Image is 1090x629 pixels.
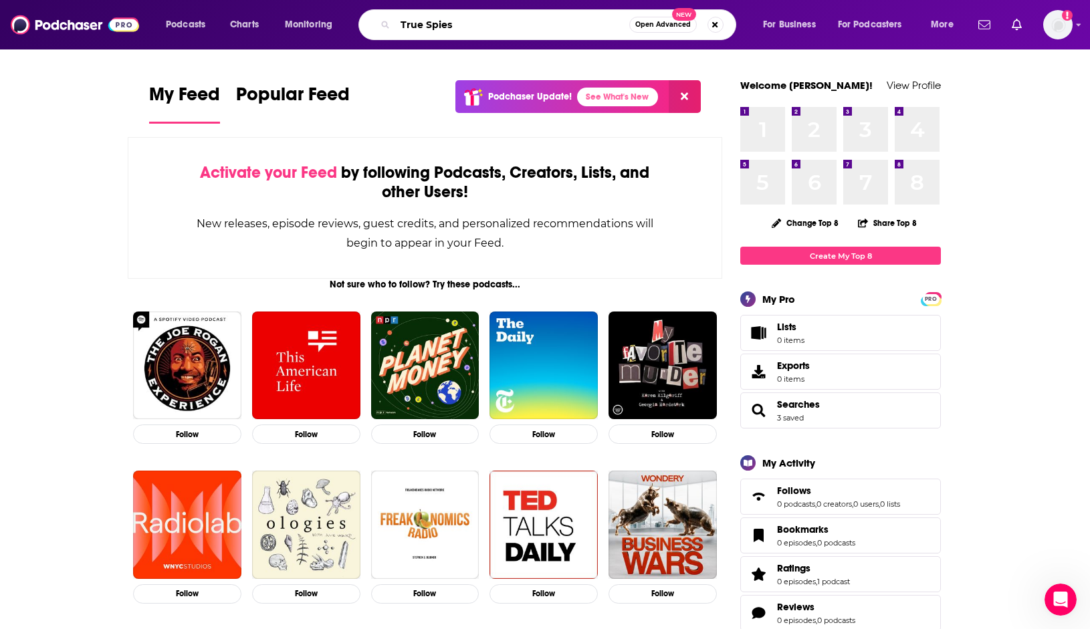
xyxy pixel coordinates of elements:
[777,360,810,372] span: Exports
[609,424,717,444] button: Follow
[777,577,816,586] a: 0 episodes
[777,616,816,625] a: 0 episodes
[371,424,479,444] button: Follow
[745,526,772,545] a: Bookmarks
[149,83,220,114] span: My Feed
[745,604,772,622] a: Reviews
[815,499,816,509] span: ,
[816,499,852,509] a: 0 creators
[252,311,360,420] img: This American Life
[887,79,941,92] a: View Profile
[777,499,815,509] a: 0 podcasts
[488,91,572,102] p: Podchaser Update!
[740,517,941,553] span: Bookmarks
[489,584,598,604] button: Follow
[133,584,241,604] button: Follow
[829,14,921,35] button: open menu
[973,13,996,36] a: Show notifications dropdown
[745,362,772,381] span: Exports
[777,538,816,547] a: 0 episodes
[777,485,900,497] a: Follows
[777,601,814,613] span: Reviews
[777,374,810,384] span: 0 items
[236,83,350,114] span: Popular Feed
[609,311,717,420] img: My Favorite Murder with Karen Kilgariff and Georgia Hardstark
[609,471,717,579] img: Business Wars
[252,584,360,604] button: Follow
[745,324,772,342] span: Lists
[740,556,941,592] span: Ratings
[740,392,941,428] span: Searches
[777,321,804,333] span: Lists
[857,210,917,236] button: Share Top 8
[1043,10,1073,39] span: Logged in as Jeffmarschner
[745,487,772,506] a: Follows
[371,9,749,40] div: Search podcasts, credits, & more...
[252,424,360,444] button: Follow
[285,15,332,34] span: Monitoring
[1045,584,1077,616] iframe: Intercom live chat
[195,163,655,202] div: by following Podcasts, Creators, Lists, and other Users!
[740,479,941,515] span: Follows
[754,14,833,35] button: open menu
[635,21,691,28] span: Open Advanced
[777,321,796,333] span: Lists
[777,523,855,535] a: Bookmarks
[133,424,241,444] button: Follow
[1062,10,1073,21] svg: Add a profile image
[236,83,350,124] a: Popular Feed
[853,499,879,509] a: 0 users
[879,499,880,509] span: ,
[371,471,479,579] img: Freakonomics Radio
[777,523,829,535] span: Bookmarks
[777,562,850,574] a: Ratings
[777,398,820,410] a: Searches
[838,15,902,34] span: For Podcasters
[745,401,772,420] a: Searches
[166,15,205,34] span: Podcasts
[133,471,241,579] img: Radiolab
[740,315,941,351] a: Lists
[763,15,816,34] span: For Business
[852,499,853,509] span: ,
[923,293,939,303] a: PRO
[777,485,811,497] span: Follows
[777,562,810,574] span: Ratings
[371,311,479,420] img: Planet Money
[816,616,817,625] span: ,
[672,8,696,21] span: New
[489,424,598,444] button: Follow
[11,12,139,37] img: Podchaser - Follow, Share and Rate Podcasts
[1006,13,1027,36] a: Show notifications dropdown
[817,577,850,586] a: 1 podcast
[740,79,873,92] a: Welcome [PERSON_NAME]!
[817,538,855,547] a: 0 podcasts
[740,354,941,390] a: Exports
[489,311,598,420] img: The Daily
[816,577,817,586] span: ,
[200,162,337,182] span: Activate your Feed
[1043,10,1073,39] img: User Profile
[195,214,655,253] div: New releases, episode reviews, guest credits, and personalized recommendations will begin to appe...
[489,471,598,579] img: TED Talks Daily
[149,83,220,124] a: My Feed
[777,413,804,422] a: 3 saved
[817,616,855,625] a: 0 podcasts
[252,471,360,579] img: Ologies with Alie Ward
[371,584,479,604] button: Follow
[777,601,855,613] a: Reviews
[762,457,815,469] div: My Activity
[221,14,267,35] a: Charts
